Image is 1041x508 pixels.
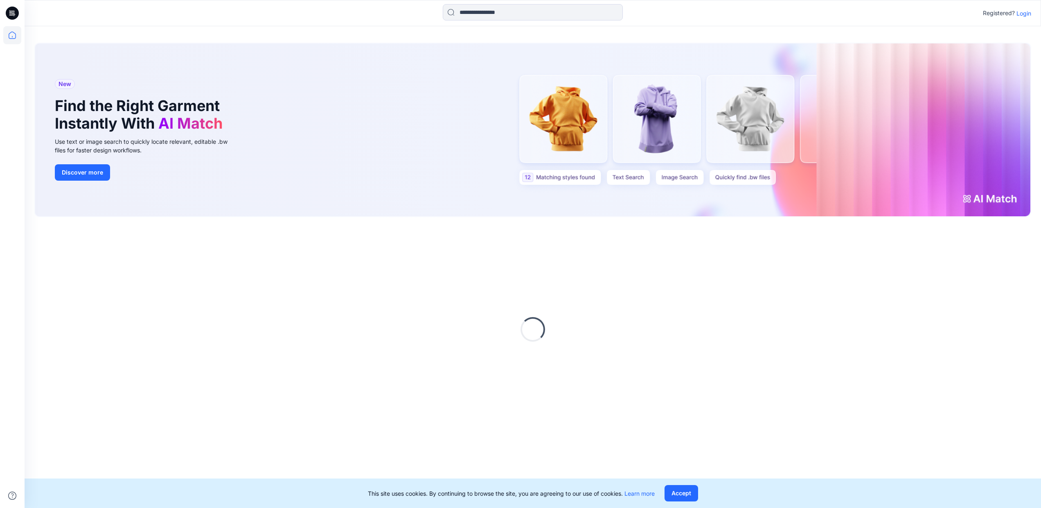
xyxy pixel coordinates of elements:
[368,489,655,498] p: This site uses cookies. By continuing to browse the site, you are agreeing to our use of cookies.
[55,137,239,154] div: Use text or image search to quickly locate relevant, editable .bw files for faster design workflows.
[665,485,698,501] button: Accept
[59,79,71,89] span: New
[158,114,223,132] span: AI Match
[55,164,110,181] button: Discover more
[55,97,227,132] h1: Find the Right Garment Instantly With
[983,8,1015,18] p: Registered?
[624,490,655,497] a: Learn more
[1016,9,1031,18] p: Login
